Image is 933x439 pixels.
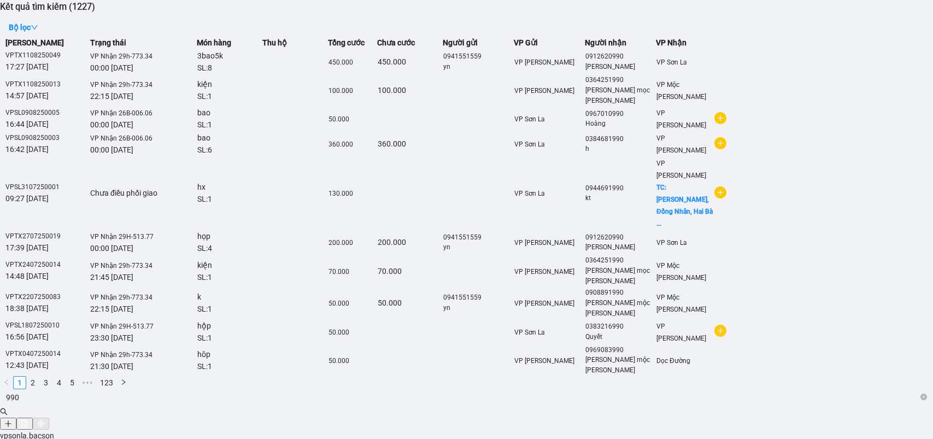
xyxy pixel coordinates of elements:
span: 16:56 [DATE] [5,332,49,341]
span: VP Nhận 29h-773.34 [90,81,152,89]
span: VP [PERSON_NAME] [656,323,706,342]
div: SL: 6 [197,144,262,156]
div: VPSL1807250010 [5,320,87,331]
span: VP Sơn La [514,329,545,336]
div: 3bao5k [197,50,262,62]
span: 990 [612,323,624,330]
li: 5 [66,376,79,389]
div: 0967010 [585,109,655,119]
span: 00:00 [DATE] [90,120,133,129]
div: SL: 1 [197,271,262,283]
div: bao [197,132,262,144]
span: 21:45 [DATE] [90,273,133,282]
li: 3 [39,376,52,389]
span: 100.000 [378,86,406,95]
span: VP Nhận [656,38,686,47]
span: VP Nhận 29h-773.34 [90,52,152,60]
button: right [117,376,130,389]
span: VP Sơn La [656,58,687,66]
span: VP [PERSON_NAME] [514,268,574,276]
span: 18:38 [DATE] [5,304,49,313]
li: 1 [13,376,26,389]
span: 14:48 [DATE] [5,272,49,280]
span: 09:27 [DATE] [5,194,49,203]
span: 17:39 [DATE] [5,243,49,252]
span: close-circle [920,393,927,403]
span: 21:30 [DATE] [90,362,133,371]
div: VPTX2207250083 [5,292,87,302]
div: h [585,144,655,154]
span: 00:00 [DATE] [90,145,133,154]
span: Món hàng [197,38,231,47]
span: file-add [21,420,28,428]
span: VP Sơn La [514,141,545,148]
div: k [197,291,262,303]
span: VP Sơn La [514,190,545,197]
span: VP Nhận 29h-773.34 [90,294,152,301]
span: plus-circle [714,186,726,198]
span: VP [PERSON_NAME] [514,58,574,66]
span: 50.000 [378,298,402,307]
div: VPTX2707250019 [5,231,87,242]
span: 450.000 [328,58,353,66]
span: 990 [612,135,624,143]
a: 4 [53,377,65,389]
a: 5 [66,377,78,389]
span: VP Nhận 29H-513.77 [90,233,154,241]
div: kt [585,193,655,203]
div: SL: 1 [197,90,262,102]
div: VPTX0407250014 [5,349,87,359]
span: Dọc Đường [656,357,690,365]
span: 360.000 [378,139,406,148]
a: 123 [97,377,116,389]
div: Quyết [585,332,655,342]
span: 100.000 [328,87,353,95]
span: 16:44 [DATE] [5,120,49,128]
input: Tìm tên, số ĐT hoặc mã đơn [6,391,918,403]
div: 0969083 [585,345,655,355]
span: 130.000 [328,190,353,197]
span: VP [PERSON_NAME] [514,357,574,365]
li: 4 [52,376,66,389]
span: Trạng thái [90,38,126,47]
div: hộp [197,320,262,332]
span: VP [PERSON_NAME] [656,134,706,154]
span: VP [PERSON_NAME] [656,109,706,129]
div: VPSL0908250005 [5,108,87,118]
span: VP Nhận 29h-773.34 [90,351,152,359]
div: 0384681 [585,134,655,144]
span: 990 [612,110,624,118]
li: 123 [96,376,117,389]
strong: Bộ lọc [9,23,38,32]
div: SL: 1 [197,303,262,315]
span: VP [PERSON_NAME] [514,87,574,95]
span: 50.000 [328,357,349,365]
li: 2 [26,376,39,389]
span: plus-circle [714,112,726,124]
div: Chưa điều phối giao [90,187,196,199]
span: 990 [612,256,624,264]
span: 50.000 [328,329,349,336]
span: 990 [612,233,624,241]
div: họp [197,230,262,242]
li: Next Page [117,376,130,389]
div: 0908891 [585,288,655,298]
div: 0364251 [585,255,655,266]
span: VP [PERSON_NAME] [514,239,574,247]
div: 0941551559 [443,232,513,243]
div: 0912620 [585,232,655,243]
span: Tổng cước [328,38,365,47]
a: 1 [14,377,26,389]
div: VPTX1108250013 [5,79,87,90]
span: 00:00 [DATE] [90,63,133,72]
span: plus [4,420,12,428]
div: SL: 1 [197,360,262,372]
span: 200.000 [328,239,353,247]
span: 12:43 [DATE] [5,361,49,370]
span: VP Sơn La [514,115,545,123]
li: Next 5 Pages [79,376,96,389]
span: 50.000 [328,115,349,123]
span: Chưa cước [377,38,415,47]
span: VP Nhận 29H-513.77 [90,323,154,330]
div: yn [443,242,513,253]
